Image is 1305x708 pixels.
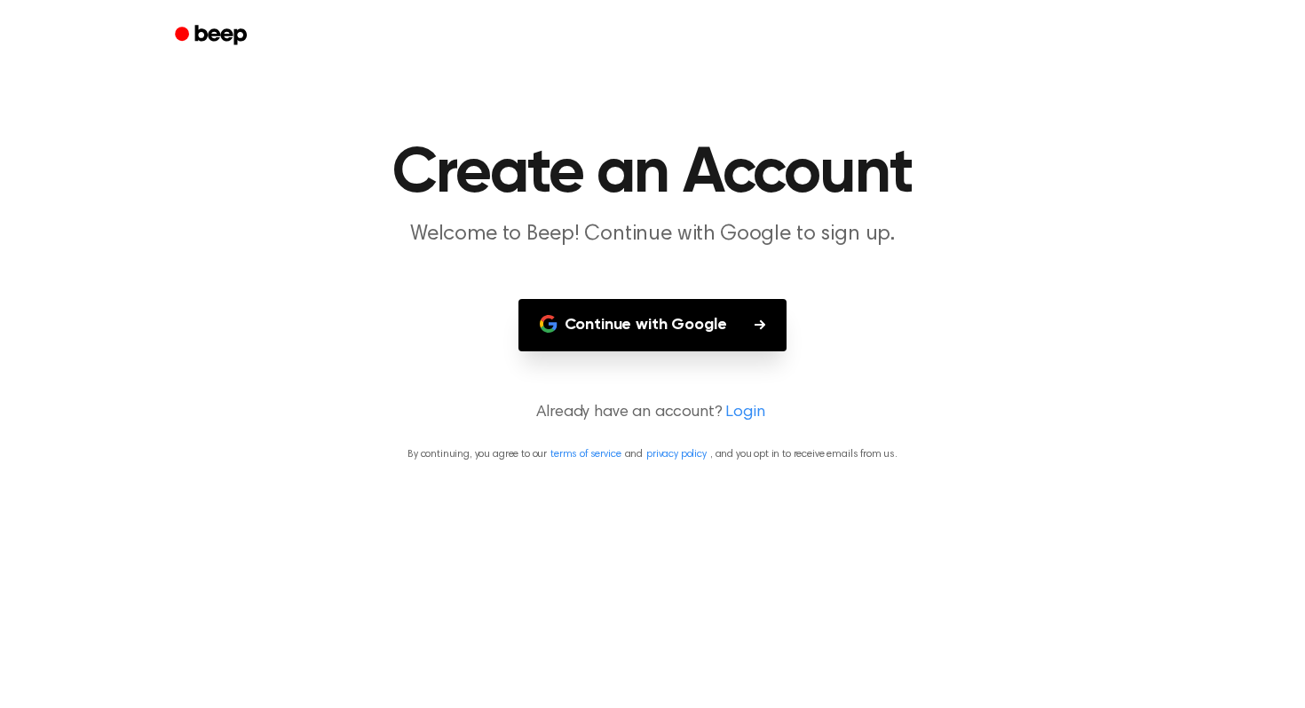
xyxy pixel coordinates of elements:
p: Welcome to Beep! Continue with Google to sign up. [312,220,993,249]
button: Continue with Google [518,299,787,351]
a: terms of service [550,449,621,460]
a: Login [725,401,764,425]
a: privacy policy [646,449,707,460]
h1: Create an Account [198,142,1107,206]
p: Already have an account? [21,401,1284,425]
p: By continuing, you agree to our and , and you opt in to receive emails from us. [21,446,1284,462]
a: Beep [162,19,263,53]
